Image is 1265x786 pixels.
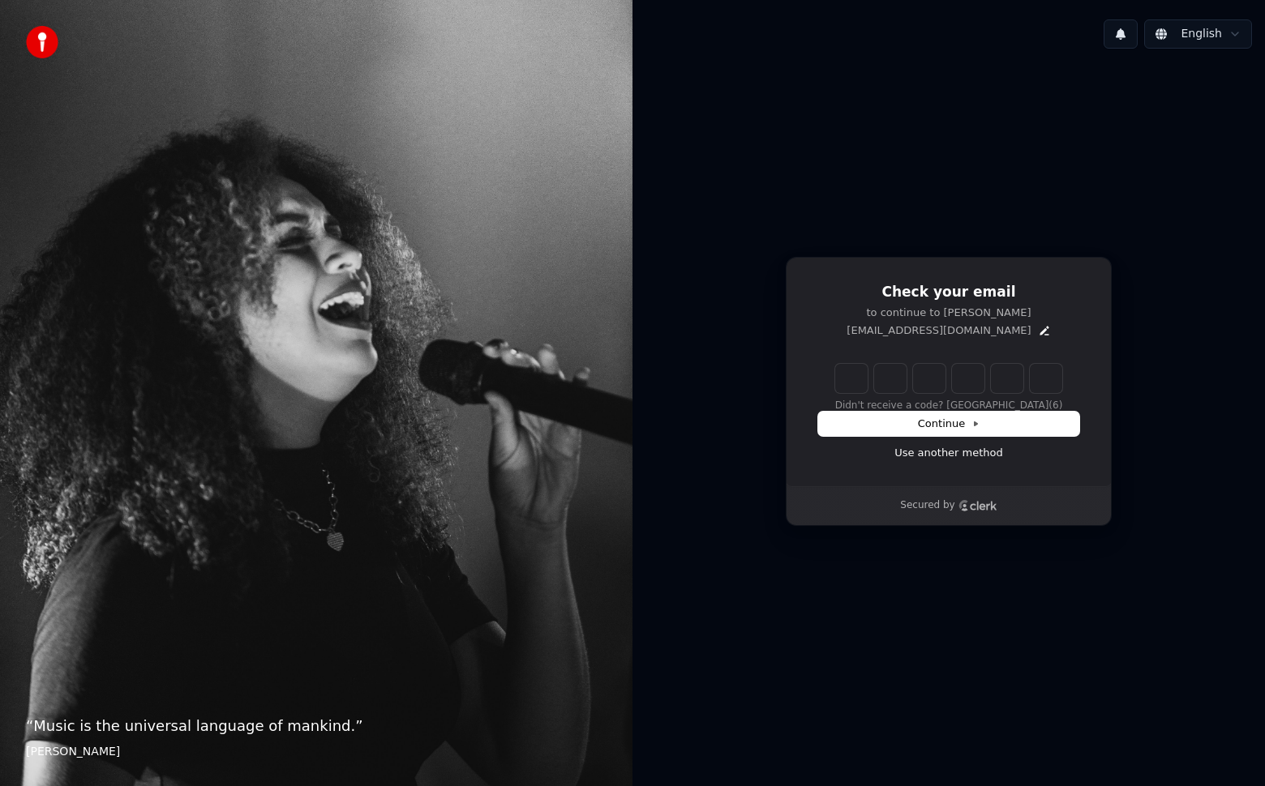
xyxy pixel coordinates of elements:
[818,305,1079,320] p: to continue to [PERSON_NAME]
[1038,324,1051,337] button: Edit
[918,416,980,431] span: Continue
[958,500,997,511] a: Clerk logo
[26,744,607,760] footer: [PERSON_NAME]
[900,499,954,512] p: Secured by
[818,412,1079,436] button: Continue
[835,364,1095,393] input: Enter verification code
[847,323,1031,338] p: [EMAIL_ADDRESS][DOMAIN_NAME]
[818,283,1079,302] h1: Check your email
[894,446,1003,460] a: Use another method
[26,26,58,58] img: youka
[26,715,607,737] p: “ Music is the universal language of mankind. ”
